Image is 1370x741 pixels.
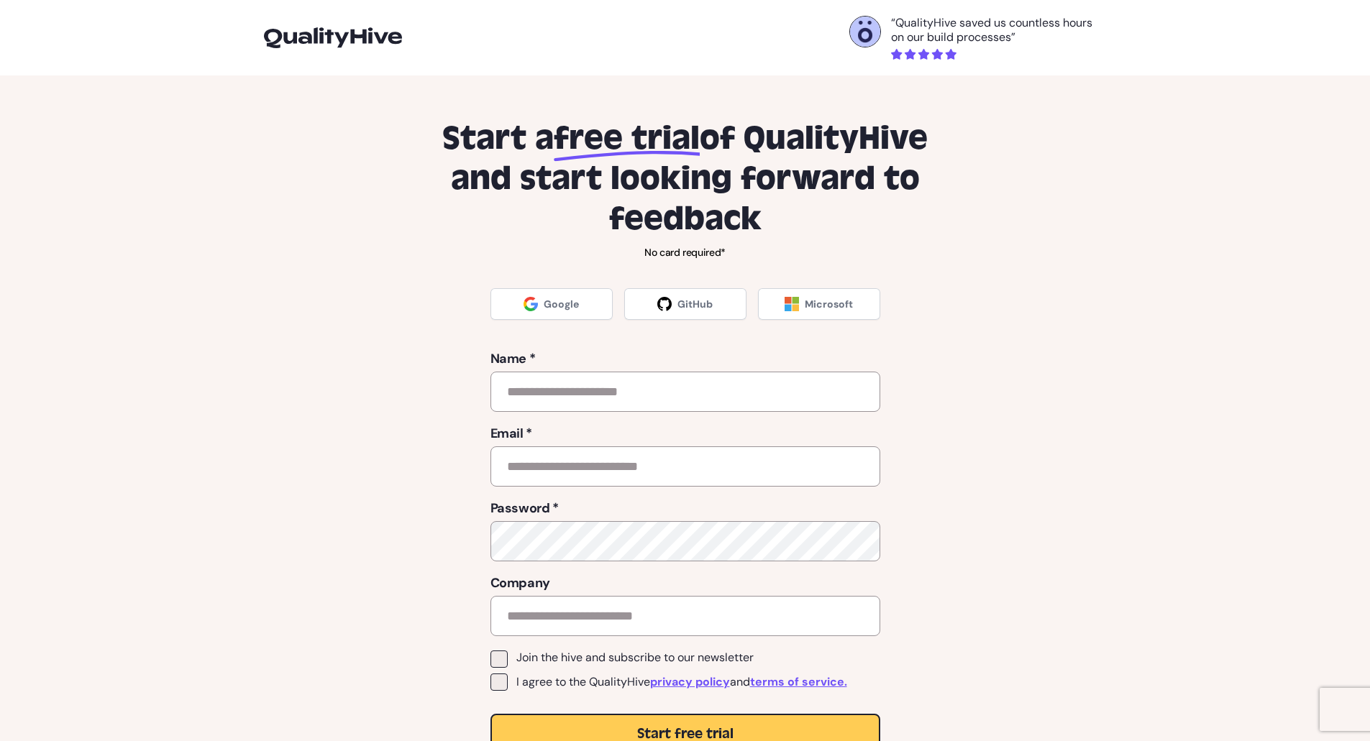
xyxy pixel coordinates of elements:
[264,27,402,47] img: logo-icon
[442,119,554,159] span: Start a
[490,288,613,320] a: Google
[891,16,1107,45] p: “QualityHive saved us countless hours on our build processes”
[805,297,853,311] span: Microsoft
[421,245,950,259] p: No card required*
[650,673,730,691] a: privacy policy
[490,349,880,369] label: Name *
[490,423,880,443] label: Email *
[516,673,847,691] span: I agree to the QualityHive and
[750,673,847,691] a: terms of service.
[554,119,700,159] span: free trial
[850,17,880,47] img: Otelli Design
[516,650,754,665] span: Join the hive and subscribe to our newsletter
[624,288,746,320] a: GitHub
[677,297,713,311] span: GitHub
[758,288,880,320] a: Microsoft
[490,498,880,518] label: Password *
[544,297,579,311] span: Google
[490,573,880,593] label: Company
[451,119,928,239] span: of QualityHive and start looking forward to feedback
